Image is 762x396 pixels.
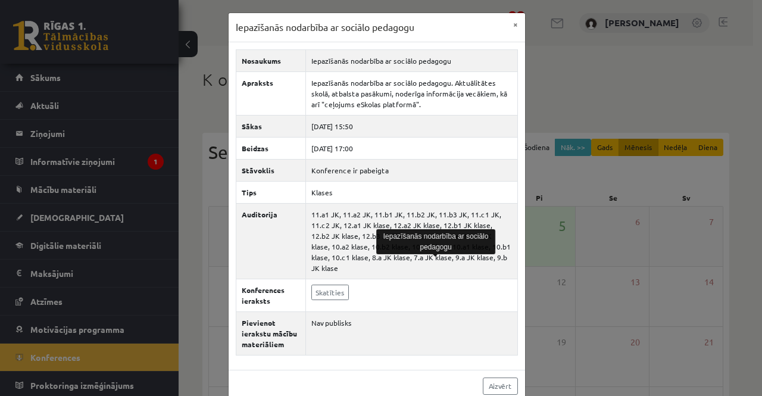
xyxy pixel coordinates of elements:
button: × [506,13,525,36]
th: Konferences ieraksts [236,279,305,311]
td: [DATE] 15:50 [305,115,517,137]
th: Auditorija [236,203,305,279]
th: Stāvoklis [236,159,305,181]
td: Konference ir pabeigta [305,159,517,181]
h3: Iepazīšanās nodarbība ar sociālo pedagogu [236,20,414,35]
th: Apraksts [236,71,305,115]
th: Nosaukums [236,49,305,71]
td: Iepazīšanās nodarbība ar sociālo pedagogu [305,49,517,71]
td: [DATE] 17:00 [305,137,517,159]
a: Skatīties [311,285,349,300]
td: Klases [305,181,517,203]
th: Pievienot ierakstu mācību materiāliem [236,311,305,355]
th: Sākas [236,115,305,137]
th: Beidzas [236,137,305,159]
a: Aizvērt [483,378,518,395]
td: Nav publisks [305,311,517,355]
th: Tips [236,181,305,203]
td: Iepazīšanās nodarbība ar sociālo pedagogu. Aktuālitātes skolā, atbalsta pasākumi, noderīga inform... [305,71,517,115]
div: Iepazīšanās nodarbība ar sociālo pedagogu [376,229,495,254]
td: 11.a1 JK, 11.a2 JK, 11.b1 JK, 11.b2 JK, 11.b3 JK, 11.c1 JK, 11.c2 JK, 12.a1 JK klase, 12.a2 JK kl... [305,203,517,279]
